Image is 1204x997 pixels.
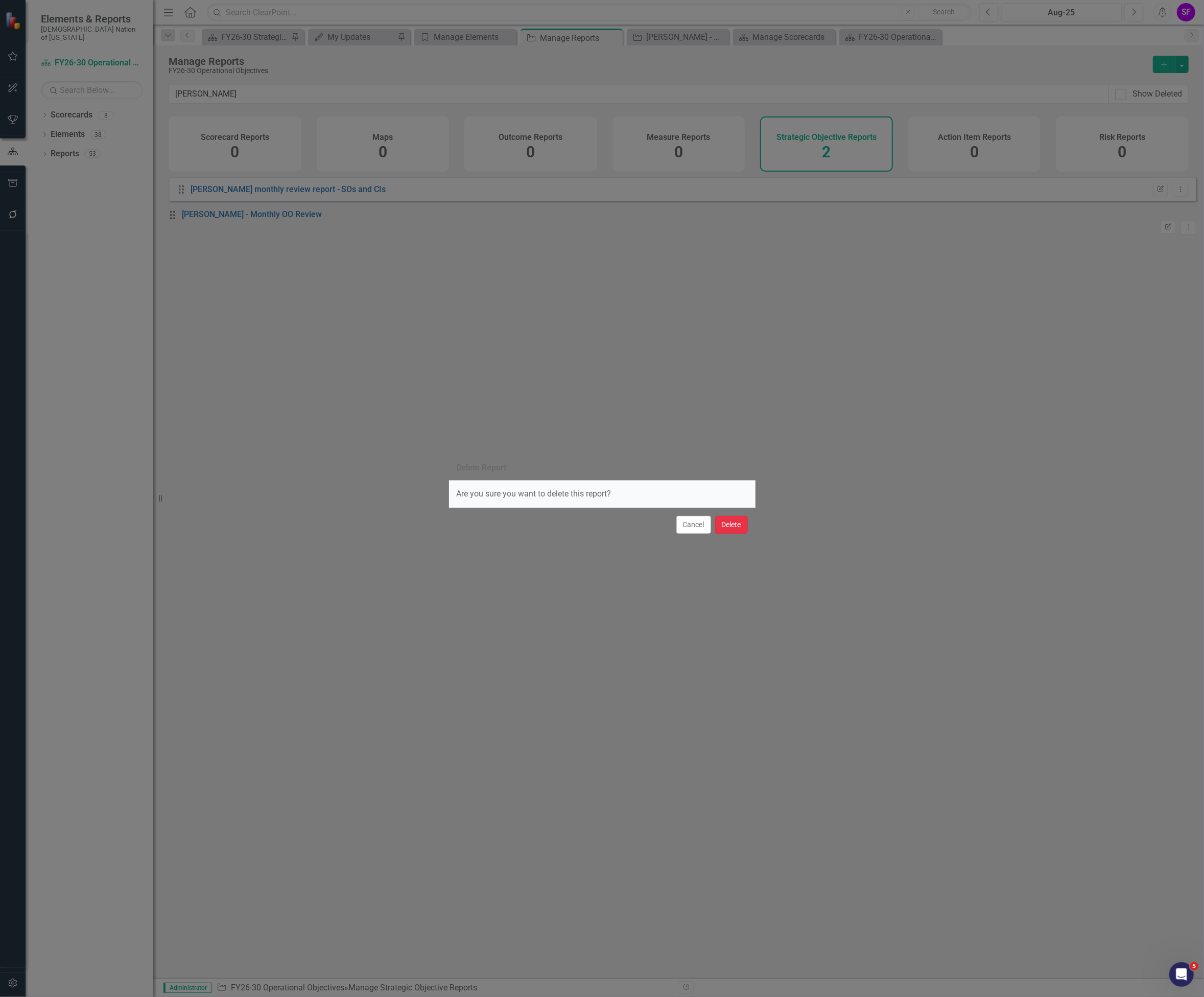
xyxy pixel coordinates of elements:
span: 5 [1190,962,1198,970]
span: Are you sure you want to delete this report? [457,489,611,499]
button: Delete [715,516,748,534]
button: Cancel [676,516,711,534]
iframe: Intercom live chat [1169,962,1194,987]
div: Delete Report [457,463,507,472]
